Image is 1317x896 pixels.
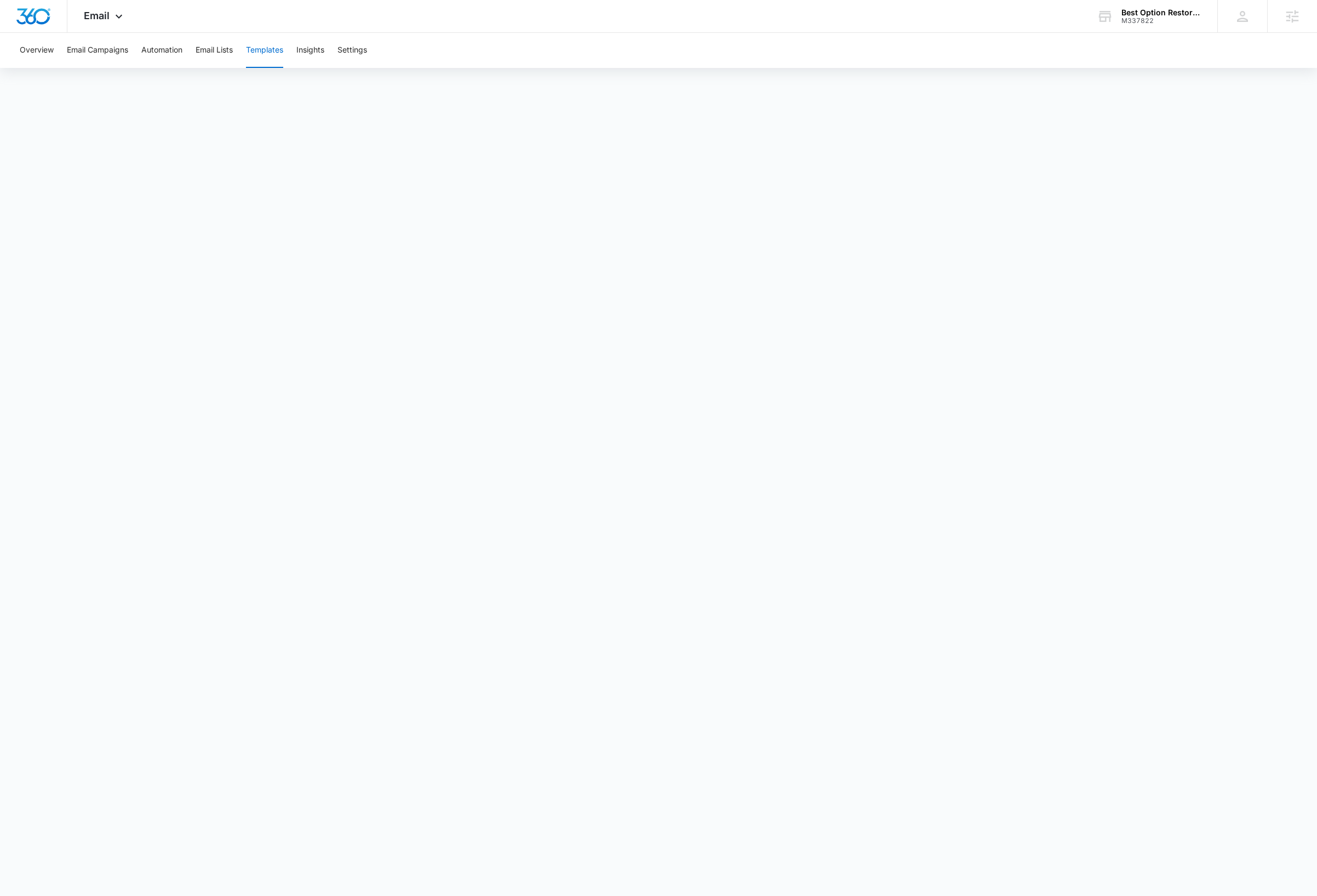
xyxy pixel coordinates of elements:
button: Insights [296,33,324,68]
span: Email [84,10,110,21]
button: Templates [246,33,283,68]
button: Automation [141,33,182,68]
div: account id [1121,17,1201,25]
div: account name [1121,8,1201,17]
button: Email Lists [196,33,233,68]
button: Overview [20,33,54,68]
button: Email Campaigns [67,33,128,68]
button: Settings [337,33,367,68]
